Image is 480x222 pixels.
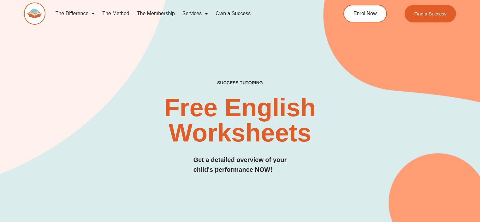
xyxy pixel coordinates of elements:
[193,155,287,175] h3: Get a detailed overview of your child's performance NOW!
[343,5,387,22] a: Enrol Now
[98,95,382,146] h2: Free English Worksheets​
[98,6,133,21] a: The Method
[52,6,99,21] a: The Difference
[176,80,304,86] h4: SUCCESS TUTORING​
[179,6,212,21] a: Services
[52,6,319,21] nav: Menu
[133,6,179,21] a: The Membership
[405,5,456,22] a: Find a Success
[414,11,447,16] span: Find a Success
[212,6,254,21] a: Own a Success
[353,11,377,16] span: Enrol Now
